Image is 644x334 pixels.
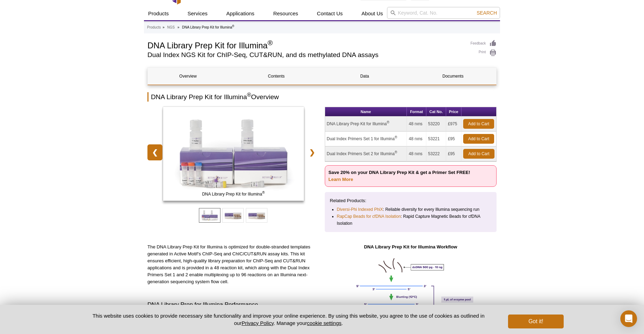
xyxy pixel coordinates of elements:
[477,10,497,16] span: Search
[183,7,212,20] a: Services
[305,144,320,160] a: ❯
[463,134,494,144] a: Add to Cart
[463,119,494,129] a: Add to Cart
[446,146,461,161] td: £95
[307,320,341,326] button: cookie settings
[147,244,320,285] p: The DNA Library Prep Kit for Illumina is optimized for double-stranded templates generated in Act...
[325,132,407,146] td: Dual Index Primers Set 1 for Illumina
[242,320,274,326] a: Privacy Policy
[387,120,389,124] sup: ®
[147,24,161,31] a: Products
[163,107,304,203] a: DNA Library Prep Kit for Illumina
[147,40,464,50] h1: DNA Library Prep Kit for Illumina
[620,310,637,327] div: Open Intercom Messenger
[236,68,316,85] a: Contents
[357,7,387,20] a: About Us
[313,7,347,20] a: Contact Us
[446,117,461,132] td: £975
[267,39,273,47] sup: ®
[508,315,564,328] button: Got it!
[269,7,303,20] a: Resources
[147,301,320,309] h3: DNA Library Prep for Illumina Performance
[426,132,446,146] td: 53221
[147,52,464,58] h2: Dual Index NGS Kit for ChIP-Seq, CUT&RUN, and ds methylated DNA assays
[148,68,228,85] a: Overview
[262,191,265,194] sup: ®
[426,117,446,132] td: 53220
[337,213,485,227] li: : Rapid Capture Magnetic Beads for cfDNA Isolation
[329,170,470,182] strong: Save 20% on your DNA Library Prep Kit & get a Primer Set FREE!
[426,146,446,161] td: 53222
[364,244,457,249] strong: DNA Library Prep Kit for Illumina Workflow
[475,10,499,16] button: Search
[426,107,446,117] th: Cat No.
[162,25,164,29] li: »
[446,107,461,117] th: Price
[446,132,461,146] td: £95
[324,68,405,85] a: Data
[232,24,234,28] sup: ®
[337,206,485,213] li: : Reliable diversity for every Illumina sequencing run
[337,206,383,213] a: Diversi-Phi Indexed PhiX
[164,191,302,198] span: DNA Library Prep Kit for Illumina
[407,132,426,146] td: 48 rxns
[80,312,497,327] p: This website uses cookies to provide necessary site functionality and improve your online experie...
[407,146,426,161] td: 48 rxns
[222,7,259,20] a: Applications
[163,107,304,201] img: DNA Library Prep Kit for Illumina
[387,7,500,19] input: Keyword, Cat. No.
[147,144,162,160] a: ❮
[325,107,407,117] th: Name
[470,40,497,47] a: Feedback
[407,117,426,132] td: 48 rxns
[325,117,407,132] td: DNA Library Prep Kit for Illumina
[413,68,493,85] a: Documents
[147,92,497,102] h2: DNA Library Prep Kit for Illumina Overview
[395,135,397,139] sup: ®
[330,197,492,204] p: Related Products:
[407,107,426,117] th: Format
[395,150,397,154] sup: ®
[247,92,251,98] sup: ®
[470,49,497,57] a: Print
[177,25,179,29] li: »
[463,149,494,159] a: Add to Cart
[167,24,175,31] a: NGS
[337,213,401,220] a: RapCap Beads for cfDNA Isolation
[329,177,353,182] a: Learn More
[182,25,234,29] li: DNA Library Prep Kit for Illumina
[325,146,407,161] td: Dual Index Primers Set 2 for Illumina
[144,7,173,20] a: Products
